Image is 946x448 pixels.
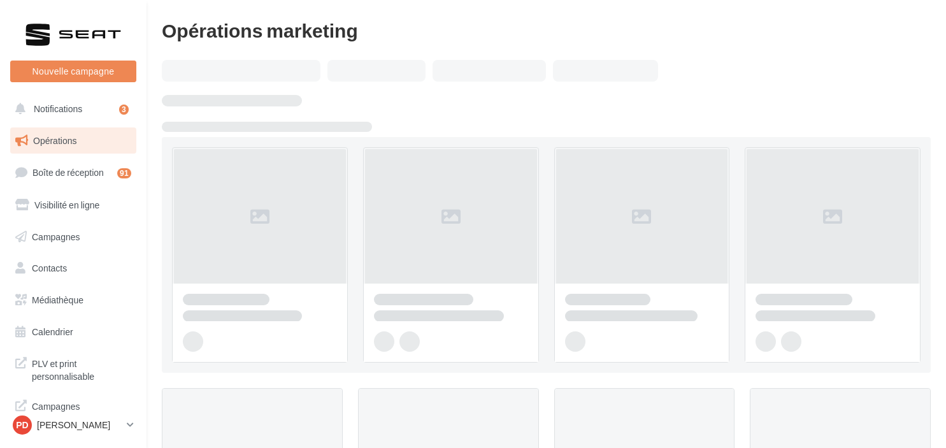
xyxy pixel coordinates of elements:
[8,255,139,282] a: Contacts
[8,287,139,314] a: Médiathèque
[8,127,139,154] a: Opérations
[32,326,73,337] span: Calendrier
[16,419,28,431] span: PD
[119,105,129,115] div: 3
[8,224,139,250] a: Campagnes
[32,398,131,425] span: Campagnes DataOnDemand
[10,61,136,82] button: Nouvelle campagne
[32,231,80,242] span: Campagnes
[34,103,82,114] span: Notifications
[32,294,83,305] span: Médiathèque
[8,192,139,219] a: Visibilité en ligne
[32,355,131,382] span: PLV et print personnalisable
[34,199,99,210] span: Visibilité en ligne
[162,20,931,40] div: Opérations marketing
[33,135,76,146] span: Opérations
[8,319,139,345] a: Calendrier
[8,393,139,430] a: Campagnes DataOnDemand
[32,167,104,178] span: Boîte de réception
[8,96,134,122] button: Notifications 3
[8,350,139,387] a: PLV et print personnalisable
[8,159,139,186] a: Boîte de réception91
[37,419,122,431] p: [PERSON_NAME]
[32,263,67,273] span: Contacts
[10,413,136,437] a: PD [PERSON_NAME]
[117,168,131,178] div: 91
